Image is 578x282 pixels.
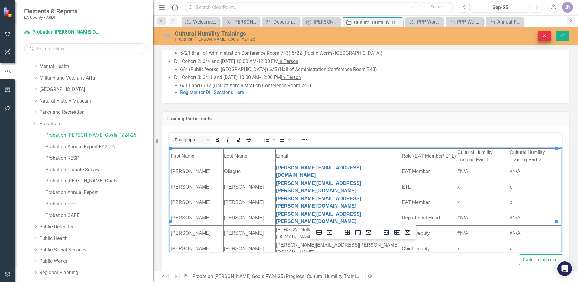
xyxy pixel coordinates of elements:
[39,247,153,254] a: Public Social Services
[39,269,153,276] a: Regional Planning
[223,18,258,26] a: [PERSON_NAME] Goal Workstream
[175,30,389,37] div: Cultural Humility Trainings
[407,18,442,26] a: PPP Workstream
[487,18,522,26] a: Annual Progress Report FY24-25
[45,201,153,208] a: Probation PPP
[300,136,310,144] button: Reveal or hide additional toolbar items
[314,228,324,237] button: Table properties
[39,224,153,231] a: Public Defender
[24,8,77,15] span: Elements & Reports
[192,274,283,279] a: Probation [PERSON_NAME] Goals FY24-25
[45,132,153,139] a: Probation [PERSON_NAME] Goals FY24-25
[55,94,107,110] td: [PERSON_NAME]
[185,2,454,13] input: Search ClearPoint...
[169,147,562,252] iframe: Rich Text Area
[474,4,527,11] div: Sep-25
[39,63,153,70] a: Mental Health
[180,50,563,57] li: 5/21 (Hall of Administration Conference Room 743) 5/22 (Public Works- [GEOGRAPHIC_DATA])
[278,58,298,64] u: In Person
[39,98,153,105] a: Natural History Museum
[183,18,218,26] a: Welcome Page
[417,18,442,26] div: PPP Workstream
[167,116,564,122] h3: Training Participants
[232,94,288,110] td: Chief Deputy
[402,228,413,237] button: Delete column
[172,136,212,144] button: Block Paragraph
[557,261,572,276] div: Open Intercom Messenger
[472,2,529,13] button: Sep-25
[324,228,335,237] button: Delete table
[39,86,153,93] a: [GEOGRAPHIC_DATA]
[175,37,389,41] div: Probation [PERSON_NAME] Goals FY24-25
[180,82,563,89] li: 6/11 and 6/12 (Hall of Administration Conference Room 743)
[497,18,522,26] div: Annual Progress Report FY24-25
[39,258,153,265] a: Public Works
[39,75,153,82] a: Military and Veterans Affair
[353,228,363,237] button: Insert row after
[233,136,243,144] button: Underline
[45,155,153,162] a: Probation RESP
[24,43,147,54] input: Search Below...
[244,136,254,144] button: Strikethrough
[447,18,482,26] a: PPP Workstream FY24-25
[24,29,100,36] a: Probation [PERSON_NAME] Goals FY24-25
[45,143,153,150] a: Probation Annual Report FY24-25
[274,18,298,26] div: Departmental Annual Report (click to see more details)
[519,254,563,265] button: Switch to old editor
[340,94,392,110] td: x
[363,228,374,237] button: Delete row
[264,18,298,26] a: Departmental Annual Report (click to see more details)
[222,136,233,144] button: Italic
[381,228,391,237] button: Insert column before
[45,178,153,185] a: Probation [PERSON_NAME] Goals
[180,66,563,73] li: 6/4 (Public Works- [GEOGRAPHIC_DATA]) 6/5 (Hall of Administration Conference Room 743)
[288,94,341,110] td: x
[24,15,77,20] small: LA County - ARDI
[39,109,153,116] a: Parks and Recreation
[314,18,339,26] div: [PERSON_NAME] Goals FY24-25
[233,18,258,26] div: [PERSON_NAME] Goal Workstream
[2,94,55,110] td: [PERSON_NAME]
[45,212,153,219] a: Probation GARE
[107,94,232,110] td: [PERSON_NAME][EMAIL_ADDRESS][PERSON_NAME][DOMAIN_NAME]
[304,18,339,26] a: [PERSON_NAME] Goals FY24-25
[174,74,563,96] li: DH Cohort 3: 6/11 and [DATE] 10:00 AM-12:00 PM
[307,274,364,279] div: Cultural Humility Trainings
[562,2,573,13] button: JN
[45,166,153,173] a: Probation Climate Survey
[261,136,277,144] div: Bullet list
[457,18,482,26] div: PPP Workstream FY24-25
[422,3,453,11] button: Search
[174,58,563,73] li: DH Cohort 2: 6/4 and [DATE] 10:00 AM-12:00 PM
[39,120,153,127] a: Probation
[342,228,352,237] button: Insert row before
